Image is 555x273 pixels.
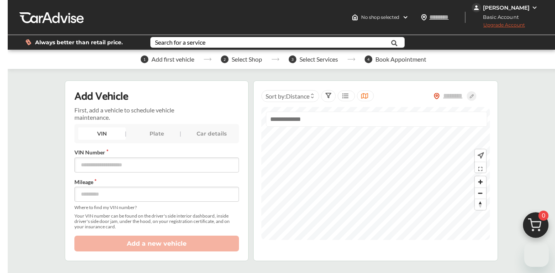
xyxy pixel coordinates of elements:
div: Search for a service [155,39,205,45]
span: Basic Account [473,13,525,21]
span: Your VIN number can be found on the driver's side interior dashboard, inside driver's side door j... [74,213,239,229]
span: Distance [286,92,309,100]
span: Select Services [299,56,338,63]
img: dollor_label_vector.a70140d1.svg [25,39,31,45]
p: First, add a vehicle to schedule vehicle maintenance. [74,106,190,121]
canvas: Map [261,107,489,240]
p: Add Vehicle [74,90,128,103]
span: 4 [365,55,372,63]
img: recenter.ce011a49.svg [476,151,484,160]
span: 0 [538,211,548,221]
img: header-down-arrow.9dd2ce7d.svg [402,14,409,20]
span: Sort by : [266,92,309,100]
span: Select Shop [232,56,262,63]
img: jVpblrzwTbfkPYzPPzSLxeg0AAAAASUVORK5CYII= [472,3,481,12]
span: Add first vehicle [151,56,194,63]
button: Reset bearing to north [475,199,486,210]
span: 2 [221,55,229,63]
iframe: Button to launch messaging window [524,242,549,267]
span: Upgrade Account [472,22,525,32]
span: 3 [289,55,296,63]
div: Plate [133,127,180,140]
img: WGsFRI8htEPBVLJbROoPRyZpYNWhNONpIPPETTm6eUC0GeLEiAAAAAElFTkSuQmCC [531,5,538,11]
div: Car details [188,127,235,140]
span: Where to find my VIN number? [74,205,239,210]
div: [PERSON_NAME] [483,4,530,11]
span: Always better than retail price. [35,40,123,45]
img: header-home-logo.8d720a4f.svg [352,14,358,20]
span: No shop selected [361,14,399,20]
button: Zoom in [475,176,486,188]
span: 1 [141,55,148,63]
span: Book Appointment [375,56,426,63]
label: VIN Number [74,149,239,156]
img: stepper-arrow.e24c07c6.svg [271,58,279,61]
label: Mileage [74,179,239,185]
button: Zoom out [475,188,486,199]
img: location_vector.a44bc228.svg [421,14,427,20]
img: cart_icon.3d0951e8.svg [517,209,554,246]
div: VIN [78,127,125,140]
img: stepper-arrow.e24c07c6.svg [203,58,212,61]
img: stepper-arrow.e24c07c6.svg [347,58,355,61]
img: location_vector_orange.38f05af8.svg [434,93,440,99]
img: header-divider.bc55588e.svg [465,12,466,23]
